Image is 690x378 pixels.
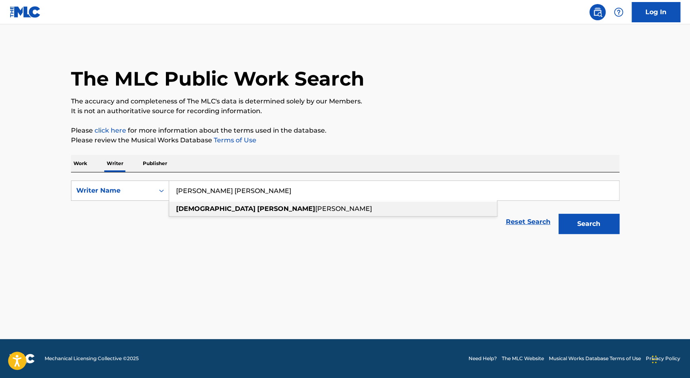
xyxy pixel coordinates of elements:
[71,67,364,91] h1: The MLC Public Work Search
[469,355,497,362] a: Need Help?
[315,205,372,213] span: [PERSON_NAME]
[649,339,690,378] iframe: Chat Widget
[502,213,555,231] a: Reset Search
[614,7,623,17] img: help
[593,7,602,17] img: search
[549,355,641,362] a: Musical Works Database Terms of Use
[257,205,315,213] strong: [PERSON_NAME]
[610,4,627,20] div: Help
[45,355,139,362] span: Mechanical Licensing Collective © 2025
[502,355,544,362] a: The MLC Website
[71,126,619,135] p: Please for more information about the terms used in the database.
[71,155,90,172] p: Work
[76,186,149,195] div: Writer Name
[632,2,680,22] a: Log In
[10,354,35,363] img: logo
[95,127,126,134] a: click here
[71,97,619,106] p: The accuracy and completeness of The MLC's data is determined solely by our Members.
[652,347,657,372] div: Drag
[646,355,680,362] a: Privacy Policy
[589,4,606,20] a: Public Search
[71,135,619,145] p: Please review the Musical Works Database
[71,180,619,238] form: Search Form
[212,136,256,144] a: Terms of Use
[71,106,619,116] p: It is not an authoritative source for recording information.
[176,205,256,213] strong: [DEMOGRAPHIC_DATA]
[559,214,619,234] button: Search
[104,155,126,172] p: Writer
[10,6,41,18] img: MLC Logo
[140,155,170,172] p: Publisher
